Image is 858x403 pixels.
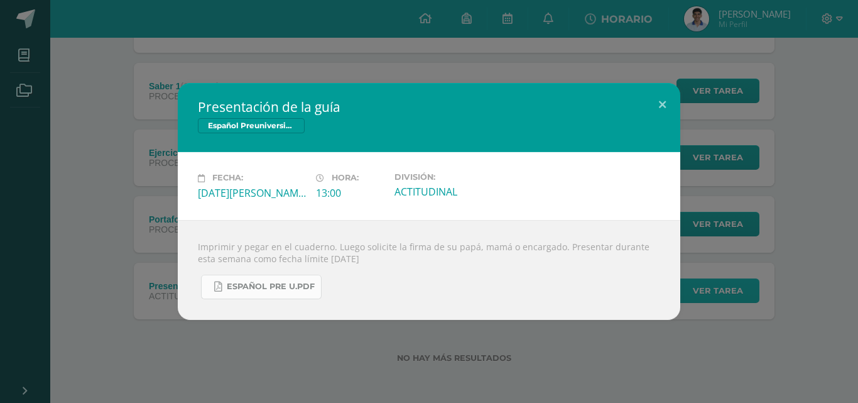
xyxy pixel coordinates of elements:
span: Hora: [332,174,359,183]
button: Close (Esc) [644,83,680,126]
div: 13:00 [316,186,384,200]
a: Español Pre U.pdf [201,275,322,299]
div: ACTITUDINAL [394,185,502,199]
div: [DATE][PERSON_NAME] [198,186,306,200]
h2: Presentación de la guía [198,98,660,116]
span: Fecha: [212,174,243,183]
div: Imprimir y pegar en el cuaderno. Luego solicite la firma de su papá, mamá o encargado. Presentar ... [178,220,680,320]
label: División: [394,172,502,182]
span: Español Preuniversitario [198,118,305,133]
span: Español Pre U.pdf [227,282,315,292]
